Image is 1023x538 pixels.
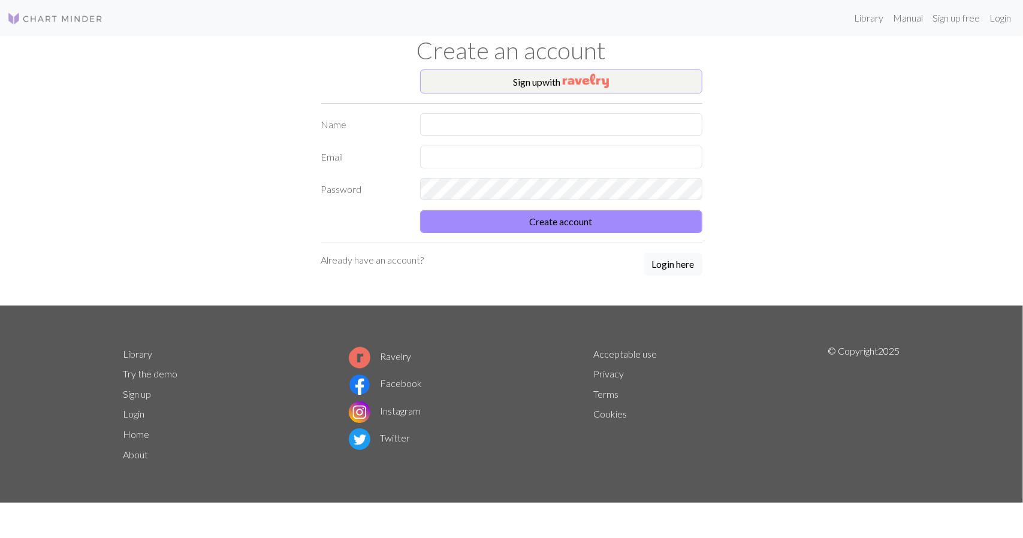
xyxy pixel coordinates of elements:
a: Login [985,6,1016,30]
a: Manual [888,6,928,30]
img: Logo [7,11,103,26]
button: Login here [644,253,702,276]
img: Facebook logo [349,374,370,395]
a: Twitter [349,432,410,443]
a: Library [849,6,888,30]
a: Cookies [593,408,627,419]
a: Home [123,428,150,440]
a: Ravelry [349,350,411,362]
label: Email [314,146,413,168]
a: Login here [644,253,702,277]
a: About [123,449,149,460]
a: Library [123,348,153,359]
img: Ravelry [563,74,609,88]
a: Terms [593,388,618,400]
img: Twitter logo [349,428,370,450]
h1: Create an account [116,36,907,65]
img: Instagram logo [349,401,370,423]
a: Privacy [593,368,624,379]
a: Login [123,408,145,419]
a: Facebook [349,377,422,389]
p: Already have an account? [321,253,424,267]
label: Name [314,113,413,136]
label: Password [314,178,413,201]
button: Sign upwith [420,69,702,93]
a: Sign up free [928,6,985,30]
button: Create account [420,210,702,233]
a: Sign up [123,388,152,400]
a: Acceptable use [593,348,657,359]
img: Ravelry logo [349,347,370,368]
a: Instagram [349,405,421,416]
a: Try the demo [123,368,178,379]
p: © Copyright 2025 [828,344,900,465]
